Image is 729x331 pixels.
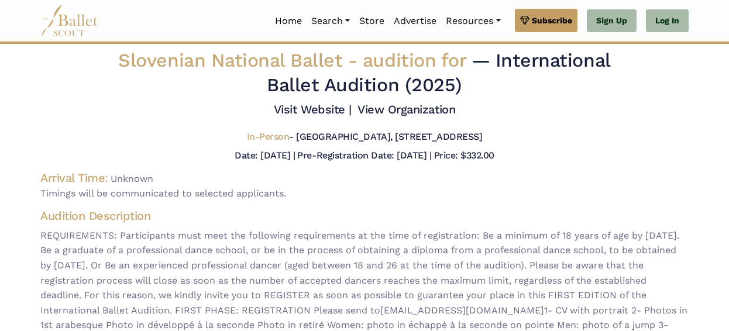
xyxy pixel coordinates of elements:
span: In-Person [247,131,290,142]
h5: Pre-Registration Date: [DATE] | [297,150,431,161]
span: Slovenian National Ballet - [118,49,471,71]
span: Timings will be communicated to selected applicants. [40,186,689,201]
h5: - [GEOGRAPHIC_DATA], [STREET_ADDRESS] [247,131,483,143]
h4: Audition Description [40,208,689,223]
a: Store [355,9,389,33]
span: Unknown [111,173,153,184]
a: Resources [441,9,505,33]
a: Advertise [389,9,441,33]
a: View Organization [357,102,455,116]
a: Visit Website | [274,102,352,116]
a: Search [307,9,355,33]
a: Home [270,9,307,33]
a: Log In [646,9,689,33]
span: audition for [363,49,466,71]
span: Subscribe [532,14,572,27]
a: Sign Up [587,9,637,33]
h4: Arrival Time: [40,171,108,185]
h5: Date: [DATE] | [235,150,295,161]
span: — International Ballet Audition (2025) [267,49,610,96]
img: gem.svg [520,14,529,27]
h5: Price: $332.00 [434,150,494,161]
a: Subscribe [515,9,577,32]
